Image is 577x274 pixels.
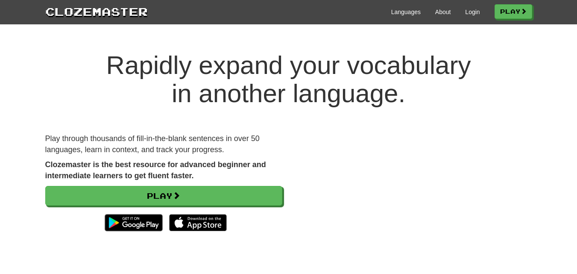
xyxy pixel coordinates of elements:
a: Login [465,8,480,16]
a: About [435,8,451,16]
strong: Clozemaster is the best resource for advanced beginner and intermediate learners to get fluent fa... [45,160,266,180]
a: Play [45,186,282,206]
img: Download_on_the_App_Store_Badge_US-UK_135x40-25178aeef6eb6b83b96f5f2d004eda3bffbb37122de64afbaef7... [169,214,227,231]
a: Clozemaster [45,3,148,19]
a: Play [495,4,532,19]
p: Play through thousands of fill-in-the-blank sentences in over 50 languages, learn in context, and... [45,133,282,155]
a: Languages [391,8,421,16]
img: Get it on Google Play [100,210,167,236]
